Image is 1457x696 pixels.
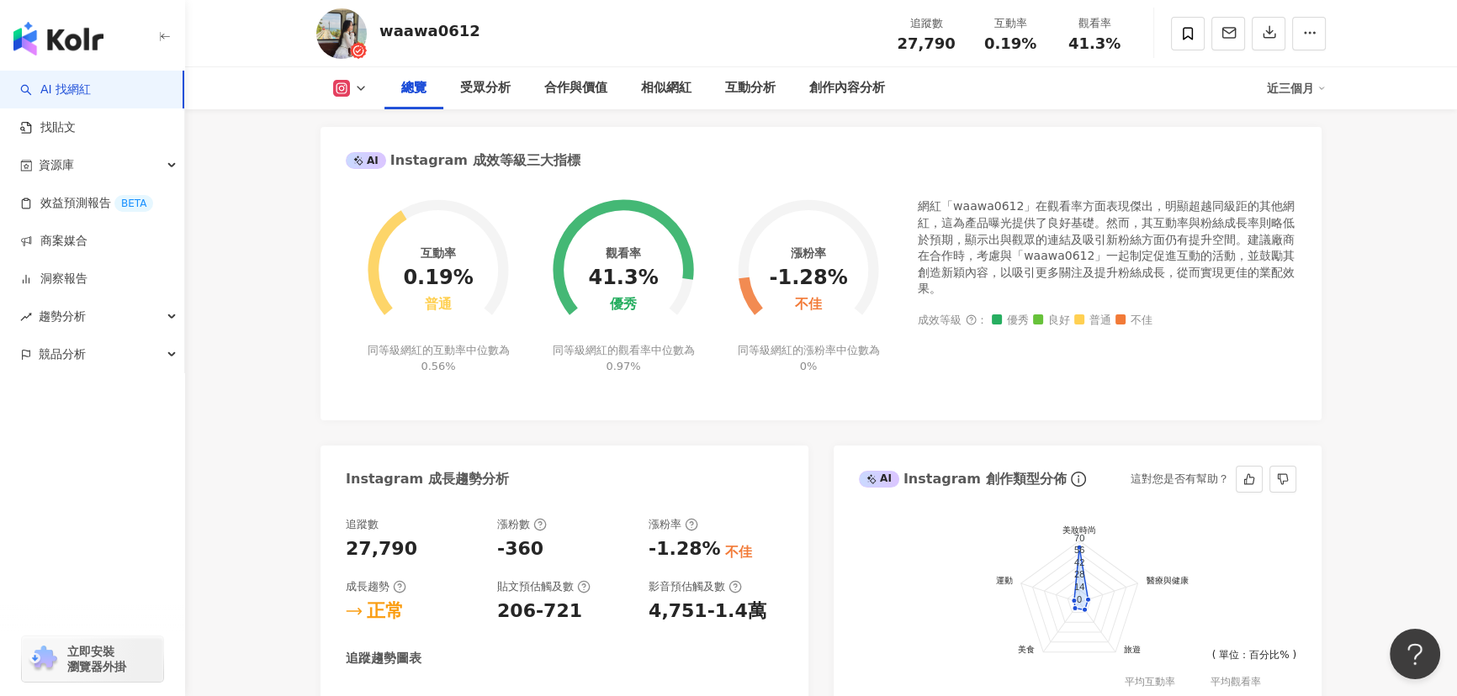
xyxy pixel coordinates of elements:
[346,151,580,170] div: Instagram 成效等級三大指標
[497,598,582,625] div: 206-721
[1074,569,1084,579] text: 28
[1243,473,1255,485] span: like
[1033,314,1070,327] span: 良好
[39,146,74,184] span: 資源庫
[401,78,427,98] div: 總覽
[67,644,126,674] span: 立即安裝 瀏覽器外掛
[588,266,658,290] div: 41.3%
[859,470,1066,488] div: Instagram 創作類型分佈
[316,8,367,59] img: KOL Avatar
[22,636,163,682] a: chrome extension立即安裝 瀏覽器外掛
[800,360,818,372] span: 0%
[894,15,958,32] div: 追蹤數
[365,343,512,373] div: 同等級網紅的互動率中位數為
[1125,674,1211,690] div: 平均互動率
[1277,473,1289,485] span: dislike
[346,650,421,667] div: 追蹤趨勢圖表
[550,343,697,373] div: 同等級網紅的觀看率中位數為
[27,646,60,672] img: chrome extension
[1211,674,1296,690] div: 平均觀看率
[20,119,76,136] a: 找貼文
[1146,576,1188,585] text: 醫療與健康
[346,536,417,562] div: 27,790
[403,266,473,290] div: 0.19%
[978,15,1042,32] div: 互動率
[1074,556,1084,567] text: 42
[20,233,87,250] a: 商案媒合
[20,311,32,323] span: rise
[1390,629,1440,679] iframe: Help Scout Beacon - Open
[497,579,591,594] div: 貼文預估觸及數
[379,20,480,41] div: waawa0612
[1074,532,1084,542] text: 70
[1068,35,1121,52] span: 41.3%
[996,576,1013,585] text: 運動
[769,266,847,290] div: -1.28%
[39,298,86,335] span: 趨勢分析
[497,536,543,562] div: -360
[809,78,885,98] div: 創作內容分析
[497,517,547,532] div: 漲粉數
[649,517,698,532] div: 漲粉率
[460,78,511,98] div: 受眾分析
[1267,75,1326,102] div: 近三個月
[1115,314,1152,327] span: 不佳
[13,22,103,55] img: logo
[1124,644,1141,653] text: 旅遊
[918,314,1296,327] div: 成效等級 ：
[859,471,899,488] div: AI
[735,343,882,373] div: 同等級網紅的漲粉率中位數為
[897,34,955,52] span: 27,790
[346,579,406,594] div: 成長趨勢
[20,82,91,98] a: searchAI 找網紅
[346,470,509,488] div: Instagram 成長趨勢分析
[20,195,153,212] a: 效益預測報告BETA
[1074,314,1111,327] span: 普通
[421,360,455,372] span: 0.56%
[984,35,1036,52] span: 0.19%
[795,297,822,313] div: 不佳
[346,517,379,532] div: 追蹤數
[1018,644,1035,653] text: 美食
[1131,467,1229,492] div: 這對您是否有幫助？
[20,271,87,287] a: 洞察報告
[544,78,607,98] div: 合作與價值
[606,246,641,260] div: 觀看率
[1074,545,1084,555] text: 56
[421,246,456,260] div: 互動率
[346,152,386,169] div: AI
[724,543,751,562] div: 不佳
[1062,525,1096,534] text: 美妝時尚
[367,598,404,625] div: 正常
[649,579,742,594] div: 影音預估觸及數
[649,598,766,625] div: 4,751-1.4萬
[1074,582,1084,592] text: 14
[918,198,1296,298] div: 網紅「waawa0612」在觀看率方面表現傑出，明顯超越同級距的其他網紅，這為產品曝光提供了良好基礎。然而，其互動率與粉絲成長率則略低於預期，顯示出與觀眾的連結及吸引新粉絲方面仍有提升空間。建議...
[992,314,1029,327] span: 優秀
[1068,469,1089,489] span: info-circle
[610,297,637,313] div: 優秀
[606,360,640,372] span: 0.97%
[641,78,691,98] div: 相似網紅
[425,297,452,313] div: 普通
[1077,593,1082,604] text: 0
[1062,15,1126,32] div: 觀看率
[791,246,826,260] div: 漲粉率
[39,335,86,373] span: 競品分析
[725,78,776,98] div: 互動分析
[649,536,720,562] div: -1.28%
